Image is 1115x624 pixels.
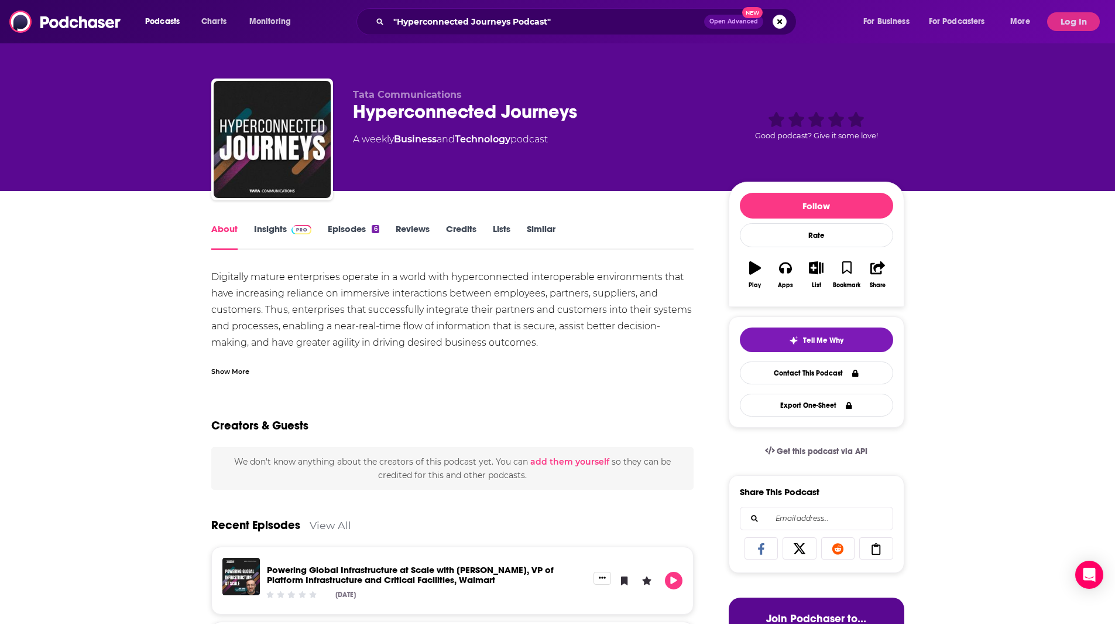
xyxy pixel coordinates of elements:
div: Open Intercom Messenger [1075,561,1103,589]
a: Similar [527,223,555,250]
div: Search followers [740,507,893,530]
button: Bookmark [832,254,862,296]
a: Reviews [396,223,430,250]
button: open menu [241,12,306,31]
button: Bookmark Episode [616,572,633,589]
span: Charts [201,13,227,30]
a: Share on Facebook [745,537,778,560]
a: Charts [194,12,234,31]
span: Podcasts [145,13,180,30]
span: Tell Me Why [803,336,843,345]
button: tell me why sparkleTell Me Why [740,328,893,352]
span: New [742,7,763,18]
button: open menu [1002,12,1045,31]
div: Play [749,282,761,289]
div: Community Rating: 0 out of 5 [265,590,318,599]
button: Show More Button [593,572,611,585]
a: Lists [493,223,510,250]
button: open menu [137,12,195,31]
input: Email address... [750,507,883,530]
a: Powering Global Infrastructure at Scale with Dave Temkin, VP of Platform Infrastructure and Criti... [267,564,554,585]
span: More [1010,13,1030,30]
div: List [812,282,821,289]
span: Good podcast? Give it some love! [755,131,878,140]
a: View All [310,519,351,531]
a: Share on Reddit [821,537,855,560]
span: Get this podcast via API [777,446,867,456]
button: Leave a Rating [638,572,656,589]
span: and [437,134,455,145]
button: add them yourself [530,457,609,466]
button: Log In [1047,12,1100,31]
span: We don't know anything about the creators of this podcast yet . You can so they can be credited f... [234,456,671,480]
div: A weekly podcast [353,132,548,146]
button: Play [740,254,770,296]
span: Tata Communications [353,89,462,100]
a: Share on X/Twitter [783,537,816,560]
img: Hyperconnected Journeys [214,81,331,198]
a: Business [394,134,437,145]
button: Share [862,254,893,296]
button: List [801,254,831,296]
img: Powering Global Infrastructure at Scale with Dave Temkin, VP of Platform Infrastructure and Criti... [222,558,260,595]
div: Bookmark [833,282,860,289]
a: Copy Link [859,537,893,560]
a: Episodes6 [328,223,379,250]
h3: Share This Podcast [740,486,819,497]
div: Rate [740,223,893,247]
div: Good podcast? Give it some love! [729,89,904,162]
span: For Business [863,13,910,30]
div: Apps [778,282,793,289]
span: Monitoring [249,13,291,30]
button: open menu [921,12,1002,31]
a: About [211,223,238,250]
a: Recent Episodes [211,518,300,533]
button: Apps [770,254,801,296]
input: Search podcasts, credits, & more... [389,12,704,31]
img: Podchaser - Follow, Share and Rate Podcasts [9,11,122,33]
button: open menu [855,12,924,31]
button: Follow [740,193,893,219]
a: InsightsPodchaser Pro [254,223,312,250]
button: Play [665,572,682,589]
a: Contact This Podcast [740,362,893,384]
span: Open Advanced [709,19,758,25]
button: Export One-Sheet [740,394,893,417]
a: Technology [455,134,510,145]
a: Get this podcast via API [756,437,877,466]
div: Share [870,282,886,289]
div: 6 [372,225,379,233]
img: tell me why sparkle [789,336,798,345]
div: Search podcasts, credits, & more... [368,8,808,35]
div: [DATE] [335,591,356,599]
button: Open AdvancedNew [704,15,763,29]
h2: Creators & Guests [211,418,308,433]
span: For Podcasters [929,13,985,30]
a: Credits [446,223,476,250]
img: Podchaser Pro [291,225,312,234]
